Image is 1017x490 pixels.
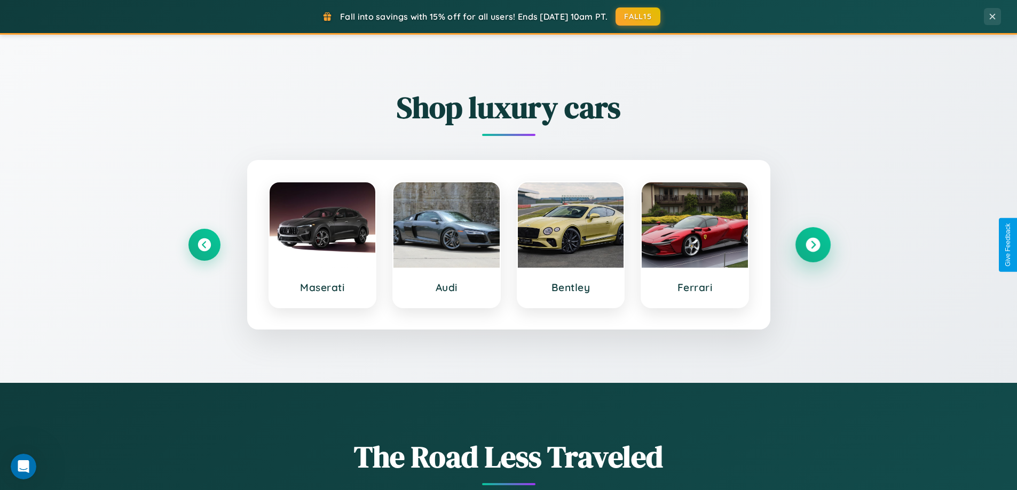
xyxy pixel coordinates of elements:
span: Fall into savings with 15% off for all users! Ends [DATE] 10am PT. [340,11,608,22]
h3: Audi [404,281,489,294]
h3: Bentley [529,281,613,294]
h1: The Road Less Traveled [188,436,829,477]
h2: Shop luxury cars [188,87,829,128]
h3: Maserati [280,281,365,294]
h3: Ferrari [652,281,737,294]
button: FALL15 [616,7,660,26]
iframe: Intercom live chat [11,454,36,479]
div: Give Feedback [1004,223,1012,267]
